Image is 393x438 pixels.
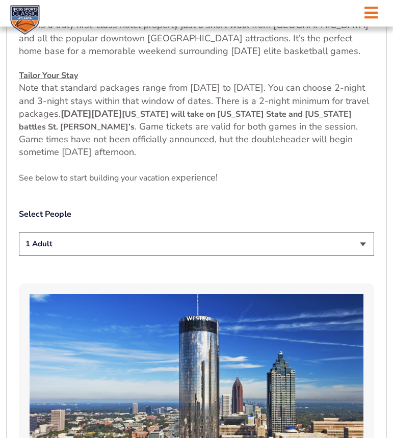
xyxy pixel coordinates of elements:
[19,209,374,220] label: Select People
[19,171,374,184] p: See below to start building your vacation e
[19,120,358,158] span: . Game tickets are valid for both games in the session. Game times have not been officially annou...
[19,70,78,81] u: Tailor Your Stay
[61,108,122,120] strong: [DATE][DATE]
[19,6,369,57] span: The [GEOGRAPHIC_DATA] is the official Fan Hotel for the 2025 CBS Sports Classic. This is a truly ...
[10,5,40,35] img: CBS Sports Classic
[176,171,218,184] span: xperience!
[19,109,352,133] strong: [US_STATE] will take on [US_STATE] State and [US_STATE] battles St. [PERSON_NAME]’s
[19,82,369,119] span: Note that standard packages range from [DATE] to [DATE]. You can choose 2-night and 3-night stays...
